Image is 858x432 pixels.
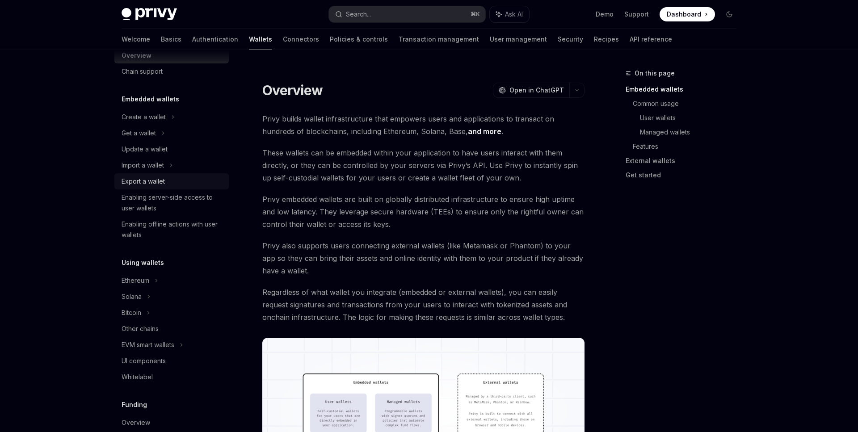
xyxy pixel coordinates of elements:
[122,144,168,155] div: Update a wallet
[468,127,501,136] a: and more
[122,257,164,268] h5: Using wallets
[114,141,229,157] a: Update a wallet
[262,286,585,323] span: Regardless of what wallet you integrate (embedded or external wallets), you can easily request si...
[633,96,744,111] a: Common usage
[114,216,229,243] a: Enabling offline actions with user wallets
[122,176,165,187] div: Export a wallet
[630,29,672,50] a: API reference
[122,192,223,214] div: Enabling server-side access to user wallets
[262,113,585,138] span: Privy builds wallet infrastructure that empowers users and applications to transact on hundreds o...
[399,29,479,50] a: Transaction management
[633,139,744,154] a: Features
[262,193,585,231] span: Privy embedded wallets are built on globally distributed infrastructure to ensure high uptime and...
[114,189,229,216] a: Enabling server-side access to user wallets
[122,66,163,77] div: Chain support
[667,10,701,19] span: Dashboard
[596,10,614,19] a: Demo
[490,29,547,50] a: User management
[660,7,715,21] a: Dashboard
[122,340,174,350] div: EVM smart wallets
[122,160,164,171] div: Import a wallet
[122,323,159,334] div: Other chains
[122,275,149,286] div: Ethereum
[122,307,141,318] div: Bitcoin
[509,86,564,95] span: Open in ChatGPT
[122,291,142,302] div: Solana
[330,29,388,50] a: Policies & controls
[122,417,150,428] div: Overview
[122,356,166,366] div: UI components
[490,6,529,22] button: Ask AI
[640,111,744,125] a: User wallets
[283,29,319,50] a: Connectors
[558,29,583,50] a: Security
[624,10,649,19] a: Support
[114,353,229,369] a: UI components
[122,219,223,240] div: Enabling offline actions with user wallets
[626,168,744,182] a: Get started
[346,9,371,20] div: Search...
[122,128,156,138] div: Get a wallet
[635,68,675,79] span: On this page
[493,83,569,98] button: Open in ChatGPT
[122,372,153,382] div: Whitelabel
[122,8,177,21] img: dark logo
[471,11,480,18] span: ⌘ K
[249,29,272,50] a: Wallets
[192,29,238,50] a: Authentication
[640,125,744,139] a: Managed wallets
[114,321,229,337] a: Other chains
[626,82,744,96] a: Embedded wallets
[114,415,229,431] a: Overview
[262,82,323,98] h1: Overview
[122,94,179,105] h5: Embedded wallets
[626,154,744,168] a: External wallets
[122,112,166,122] div: Create a wallet
[114,173,229,189] a: Export a wallet
[329,6,485,22] button: Search...⌘K
[122,399,147,410] h5: Funding
[722,7,736,21] button: Toggle dark mode
[114,369,229,385] a: Whitelabel
[161,29,181,50] a: Basics
[262,239,585,277] span: Privy also supports users connecting external wallets (like Metamask or Phantom) to your app so t...
[262,147,585,184] span: These wallets can be embedded within your application to have users interact with them directly, ...
[594,29,619,50] a: Recipes
[505,10,523,19] span: Ask AI
[114,63,229,80] a: Chain support
[122,29,150,50] a: Welcome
